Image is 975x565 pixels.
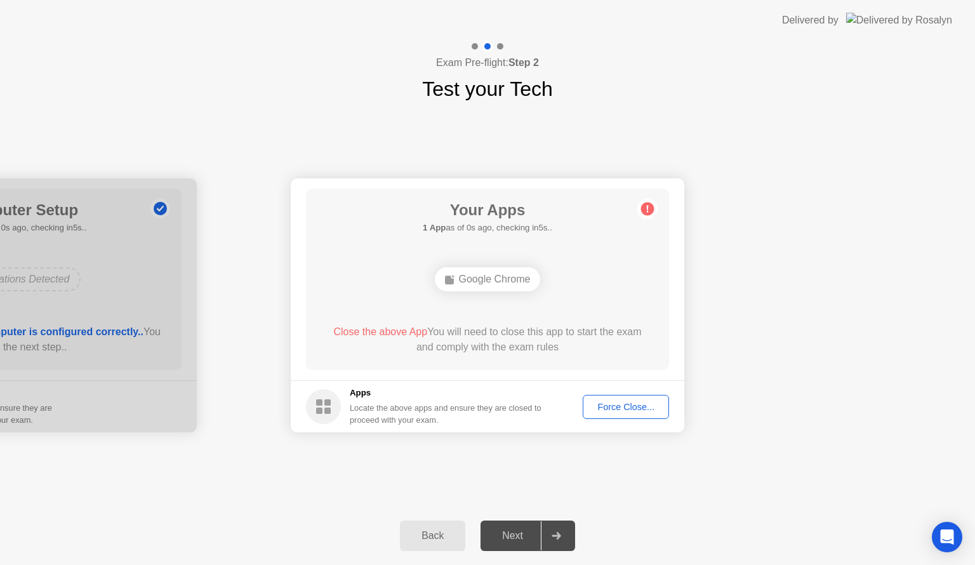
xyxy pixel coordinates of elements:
[350,402,542,426] div: Locate the above apps and ensure they are closed to proceed with your exam.
[423,223,446,232] b: 1 App
[324,324,651,355] div: You will need to close this app to start the exam and comply with the exam rules
[436,55,539,70] h4: Exam Pre-flight:
[400,521,465,551] button: Back
[422,74,553,104] h1: Test your Tech
[423,222,552,234] h5: as of 0s ago, checking in5s..
[583,395,669,419] button: Force Close...
[508,57,539,68] b: Step 2
[846,13,952,27] img: Delivered by Rosalyn
[333,326,427,337] span: Close the above App
[484,530,541,542] div: Next
[481,521,575,551] button: Next
[423,199,552,222] h1: Your Apps
[782,13,839,28] div: Delivered by
[404,530,461,542] div: Back
[350,387,542,399] h5: Apps
[587,402,665,412] div: Force Close...
[435,267,541,291] div: Google Chrome
[932,522,962,552] div: Open Intercom Messenger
